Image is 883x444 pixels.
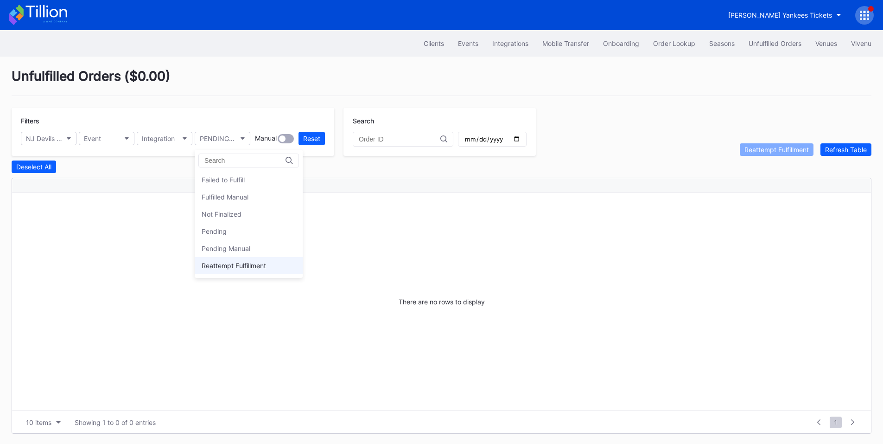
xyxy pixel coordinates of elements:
div: Failed to Fulfill [202,176,245,184]
div: Pending [202,227,227,235]
div: Not Finalized [202,210,241,218]
div: Fulfilled Manual [202,193,248,201]
div: Pending Manual [202,245,250,252]
input: Search [204,157,286,164]
div: Reattempt Fulfillment [202,262,266,270]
